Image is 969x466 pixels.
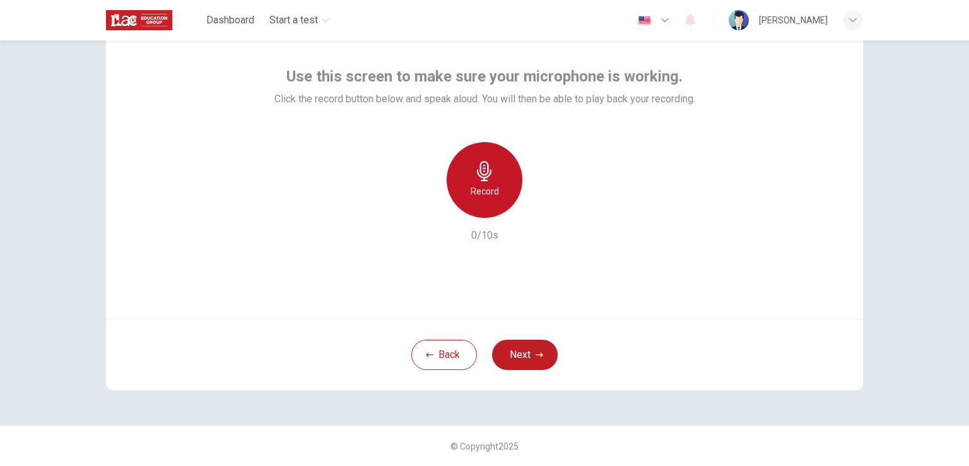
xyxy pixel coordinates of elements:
[759,13,828,28] div: [PERSON_NAME]
[286,66,683,87] span: Use this screen to make sure your microphone is working.
[729,10,749,30] img: Profile picture
[471,184,499,199] h6: Record
[106,8,172,33] img: ILAC logo
[450,441,519,451] span: © Copyright 2025
[201,9,259,32] button: Dashboard
[411,340,477,370] button: Back
[471,228,498,243] h6: 0/10s
[206,13,254,28] span: Dashboard
[264,9,334,32] button: Start a test
[637,16,652,25] img: en
[274,92,695,107] span: Click the record button below and speak aloud. You will then be able to play back your recording.
[269,13,318,28] span: Start a test
[106,8,201,33] a: ILAC logo
[447,142,522,218] button: Record
[492,340,558,370] button: Next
